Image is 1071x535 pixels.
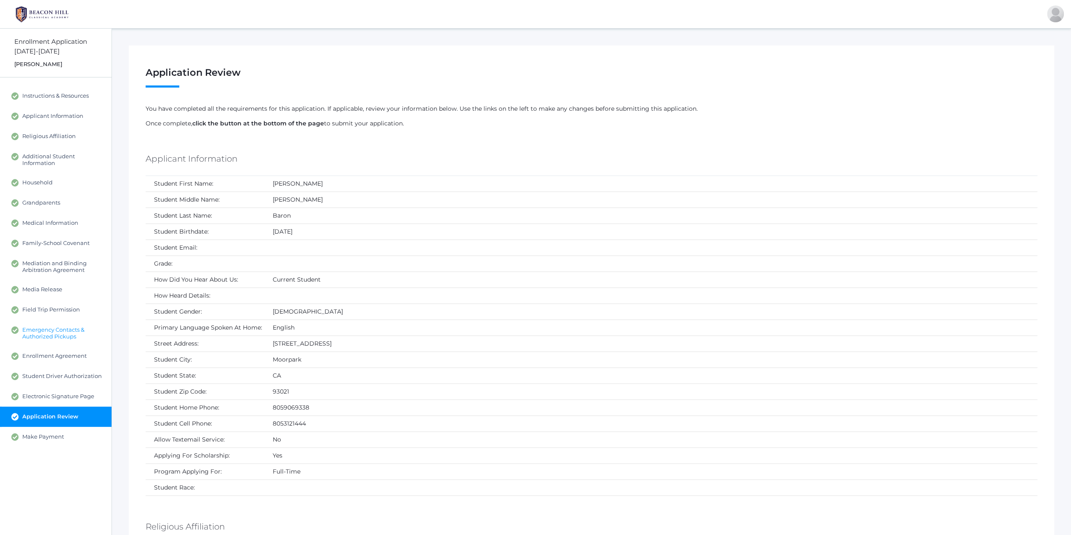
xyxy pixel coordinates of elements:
[11,4,74,25] img: BHCALogos-05-308ed15e86a5a0abce9b8dd61676a3503ac9727e845dece92d48e8588c001991.png
[146,224,264,240] td: Student Birthdate:
[146,176,264,192] td: Student First Name:
[22,373,102,380] span: Student Driver Authorization
[14,47,112,56] div: [DATE]-[DATE]
[22,352,87,360] span: Enrollment Agreement
[22,219,78,227] span: Medical Information
[146,287,264,303] td: How Heard Details:
[264,431,1037,447] td: No
[22,199,60,207] span: Grandparents
[264,351,1037,367] td: Moorpark
[146,256,264,271] td: Grade:
[146,463,264,479] td: Program Applying For:
[14,37,112,47] div: Enrollment Application
[264,176,1037,192] td: [PERSON_NAME]
[264,463,1037,479] td: Full-Time
[146,431,264,447] td: Allow Textemail Service:
[22,286,62,293] span: Media Release
[146,240,264,256] td: Student Email:
[146,383,264,399] td: Student Zip Code:
[22,92,89,100] span: Instructions & Resources
[22,433,64,441] span: Make Payment
[146,271,264,287] td: How Did You Hear About Us:
[146,367,264,383] td: Student State:
[146,319,264,335] td: Primary Language Spoken At Home:
[264,367,1037,383] td: CA
[146,399,264,415] td: Student Home Phone:
[146,303,264,319] td: Student Gender:
[264,208,1037,224] td: Baron
[146,351,264,367] td: Student City:
[22,393,94,400] span: Electronic Signature Page
[264,399,1037,415] td: 8059069338
[22,326,103,340] span: Emergency Contacts & Authorized Pickups
[146,447,264,463] td: Applying For Scholarship:
[22,306,80,314] span: Field Trip Permission
[264,447,1037,463] td: Yes
[146,67,1037,88] h1: Application Review
[264,192,1037,208] td: [PERSON_NAME]
[14,60,112,69] div: [PERSON_NAME]
[146,479,264,495] td: Student Race:
[264,335,1037,351] td: [STREET_ADDRESS]
[192,120,324,127] strong: click the button at the bottom of the page
[264,319,1037,335] td: English
[146,208,264,224] td: Student Last Name:
[1047,5,1064,22] div: J'Lene Baron
[22,413,78,421] span: Application Review
[264,271,1037,287] td: Current Student
[146,335,264,351] td: Street Address:
[22,133,76,140] span: Religious Affiliation
[146,415,264,431] td: Student Cell Phone:
[22,153,103,166] span: Additional Student Information
[264,303,1037,319] td: [DEMOGRAPHIC_DATA]
[146,119,1037,128] p: Once complete, to submit your application.
[264,224,1037,240] td: [DATE]
[146,152,237,166] h5: Applicant Information
[146,519,225,534] h5: Religious Affiliation
[22,260,103,273] span: Mediation and Binding Arbitration Agreement
[264,415,1037,431] td: 8053121444
[22,240,90,247] span: Family-School Covenant
[146,192,264,208] td: Student Middle Name:
[22,112,83,120] span: Applicant Information
[22,179,53,186] span: Household
[264,383,1037,399] td: 93021
[146,104,1037,113] p: You have completed all the requirements for this application. If applicable, review your informat...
